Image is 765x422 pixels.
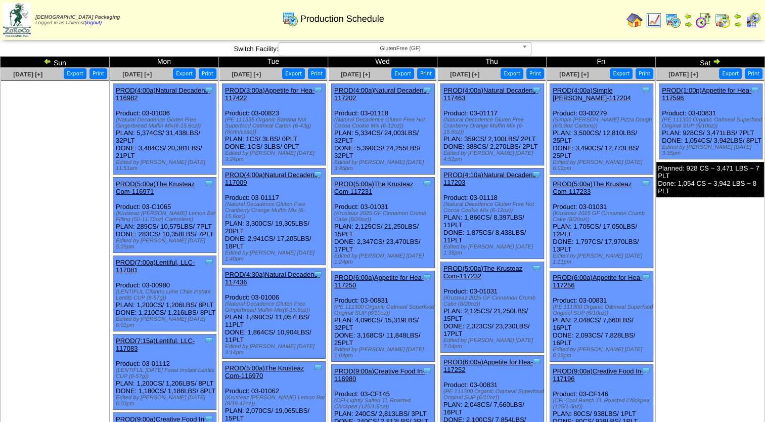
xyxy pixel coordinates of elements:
[334,180,413,195] a: PROD(5:00a)The Krusteaz Com-117231
[443,117,544,135] div: (Natural Decadence Gluten Free Cranberry Orange Muffin Mix (6-15.6oz))
[684,20,692,28] img: arrowright.gif
[225,87,314,102] a: PROD(3:00a)Appetite for Hea-117422
[64,68,86,79] button: Export
[531,170,542,180] img: Tooltip
[173,68,196,79] button: Export
[745,12,761,28] img: calendarcustomer.gif
[712,57,721,65] img: arrowright.gif
[422,366,432,376] img: Tooltip
[695,12,711,28] img: calendarblend.gif
[646,12,662,28] img: line_graph.gif
[204,335,214,346] img: Tooltip
[35,15,120,26] span: Logged in as Colerost
[501,68,523,79] button: Export
[714,12,731,28] img: calendarinout.gif
[225,150,325,162] div: Edited by [PERSON_NAME] [DATE] 3:24pm
[313,269,323,279] img: Tooltip
[553,117,653,129] div: (Simple [PERSON_NAME] Pizza Dough (6/9.8oz Cartons))
[553,253,653,265] div: Edited by [PERSON_NAME] [DATE] 1:11pm
[450,71,479,78] a: [DATE] [+]
[422,179,432,189] img: Tooltip
[734,20,742,28] img: arrowright.gif
[441,84,544,165] div: Product: 03-01117 PLAN: 359CS / 2,100LBS / 2PLT DONE: 388CS / 2,270LBS / 2PLT
[334,253,434,265] div: Edited by [PERSON_NAME] [DATE] 1:24pm
[443,358,533,373] a: PROD(6:00a)Appetite for Hea-117252
[641,179,651,189] img: Tooltip
[116,238,216,250] div: Edited by [PERSON_NAME] [DATE] 5:25pm
[668,71,698,78] a: [DATE] [+]
[610,68,633,79] button: Export
[441,262,544,353] div: Product: 03-01031 PLAN: 2,125CS / 21,250LBS / 15PLT DONE: 2,323CS / 23,230LBS / 17PLT
[334,398,434,410] div: (CFI-Lightly Salted TL Roasted Chickpea (125/1.5oz))
[662,87,751,102] a: PROD(1:00p)Appetite for Hea-117596
[3,3,31,37] img: zoroco-logo-small.webp
[531,85,542,95] img: Tooltip
[531,357,542,367] img: Tooltip
[308,68,326,79] button: Print
[684,12,692,20] img: arrowleft.gif
[626,12,643,28] img: home.gif
[282,68,305,79] button: Export
[113,178,216,253] div: Product: 03-C1065 PLAN: 289CS / 10,575LBS / 7PLT DONE: 283CS / 10,358LBS / 7PLT
[225,395,325,407] div: (Krusteaz [PERSON_NAME] Lemon Bar (8/18.42oz))
[636,68,653,79] button: Print
[341,71,370,78] span: [DATE] [+]
[122,71,152,78] a: [DATE] [+]
[300,14,384,24] span: Production Schedule
[84,20,102,26] a: (logout)
[332,178,435,268] div: Product: 03-01031 PLAN: 2,125CS / 21,250LBS / 15PLT DONE: 2,347CS / 23,470LBS / 17PLT
[437,57,547,68] td: Thu
[719,68,742,79] button: Export
[225,171,320,186] a: PROD(4:00a)Natural Decadenc-117009
[225,250,325,262] div: Edited by [PERSON_NAME] [DATE] 1:40pm
[553,274,642,289] a: PROD(6:00a)Appetite for Hea-117256
[116,289,216,301] div: (LENTIFUL Cilantro Lime Chile Instant Lentils CUP (8-57g))
[222,268,326,359] div: Product: 03-01006 PLAN: 1,890CS / 11,057LBS / 11PLT DONE: 1,864CS / 10,904LBS / 11PLT
[665,12,681,28] img: calendarprod.gif
[328,57,437,68] td: Wed
[219,57,328,68] td: Tue
[225,271,320,286] a: PROD(4:30a)Natural Decadenc-117436
[225,301,325,313] div: (Natural Decadence Gluten Free Gingerbread Muffin Mix(6-15.6oz))
[443,244,544,256] div: Edited by [PERSON_NAME] [DATE] 1:35pm
[35,15,120,20] span: [DEMOGRAPHIC_DATA] Packaging
[313,170,323,180] img: Tooltip
[656,162,764,197] div: Planned: 928 CS ~ 3,471 LBS ~ 7 PLT Done: 1,054 CS ~ 3,942 LBS ~ 8 PLT
[332,271,435,362] div: Product: 03-00831 PLAN: 4,096CS / 15,319LBS / 32PLT DONE: 3,168CS / 11,848LBS / 25PLT
[116,210,216,223] div: (Krusteaz [PERSON_NAME] Lemon Bar Filling (50-11.72oz) Cartonless)
[550,271,653,362] div: Product: 03-00831 PLAN: 2,048CS / 7,660LBS / 16PLT DONE: 2,093CS / 7,828LBS / 16PLT
[553,367,643,383] a: PROD(9:00a)Creative Food In-117196
[526,68,544,79] button: Print
[116,337,195,352] a: PROD(7:15a)Lentiful, LLC-117083
[441,168,544,259] div: Product: 03-01118 PLAN: 1,866CS / 8,397LBS / 11PLT DONE: 1,875CS / 8,438LBS / 11PLT
[641,85,651,95] img: Tooltip
[116,367,216,379] div: (LENTIFUL [DATE] Feast Instant Lentils CUP (8-57g))
[116,87,210,102] a: PROD(4:00a)Natural Decadenc-116982
[531,263,542,273] img: Tooltip
[656,57,765,68] td: Sat
[222,84,326,165] div: Product: 03-00823 PLAN: 1CS / 3LBS / 0PLT DONE: 1CS / 3LBS / 0PLT
[443,171,538,186] a: PROD(4:10a)Natural Decadenc-117203
[443,337,544,350] div: Edited by [PERSON_NAME] [DATE] 7:04pm
[204,257,214,267] img: Tooltip
[443,150,544,162] div: Edited by [PERSON_NAME] [DATE] 4:51pm
[1,57,110,68] td: Sun
[559,71,589,78] span: [DATE] [+]
[334,117,434,129] div: (Natural Decadence Gluten Free Hot Cocoa Cookie Mix (6-12oz))
[13,71,42,78] a: [DATE] [+]
[391,68,414,79] button: Export
[313,85,323,95] img: Tooltip
[334,367,425,383] a: PROD(9:00a)Creative Food In-116980
[547,57,656,68] td: Fri
[745,68,762,79] button: Print
[553,180,632,195] a: PROD(5:00a)The Krusteaz Com-117233
[553,210,653,223] div: (Krusteaz 2025 GF Cinnamon Crumb Cake (8/20oz))
[553,304,653,316] div: (PE 111300 Organic Oatmeal Superfood Original SUP (6/10oz))
[662,144,762,156] div: Edited by [PERSON_NAME] [DATE] 3:35pm
[283,43,518,55] span: GlutenFree (GF)
[116,159,216,172] div: Edited by [PERSON_NAME] [DATE] 11:51am
[641,366,651,376] img: Tooltip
